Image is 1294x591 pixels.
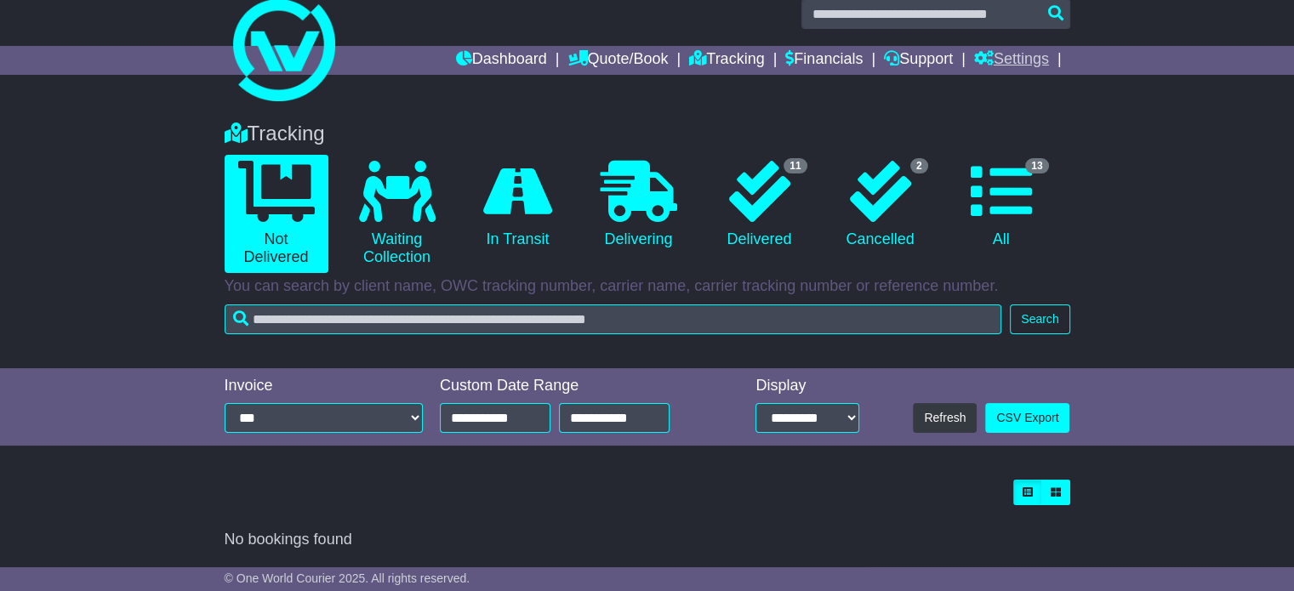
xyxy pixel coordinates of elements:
[587,155,691,255] a: Delivering
[949,155,1053,255] a: 13 All
[829,155,932,255] a: 2 Cancelled
[225,155,328,273] a: Not Delivered
[708,155,812,255] a: 11 Delivered
[1010,304,1069,334] button: Search
[884,46,953,75] a: Support
[784,158,807,173] span: 11
[466,155,570,255] a: In Transit
[755,377,859,395] div: Display
[985,403,1069,433] a: CSV Export
[689,46,764,75] a: Tracking
[345,155,449,273] a: Waiting Collection
[216,122,1079,146] div: Tracking
[913,403,977,433] button: Refresh
[225,531,1070,549] div: No bookings found
[567,46,668,75] a: Quote/Book
[440,377,710,395] div: Custom Date Range
[456,46,547,75] a: Dashboard
[225,377,424,395] div: Invoice
[785,46,863,75] a: Financials
[225,277,1070,296] p: You can search by client name, OWC tracking number, carrier name, carrier tracking number or refe...
[1025,158,1048,173] span: 13
[225,571,470,585] span: © One World Courier 2025. All rights reserved.
[910,158,928,173] span: 2
[974,46,1049,75] a: Settings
